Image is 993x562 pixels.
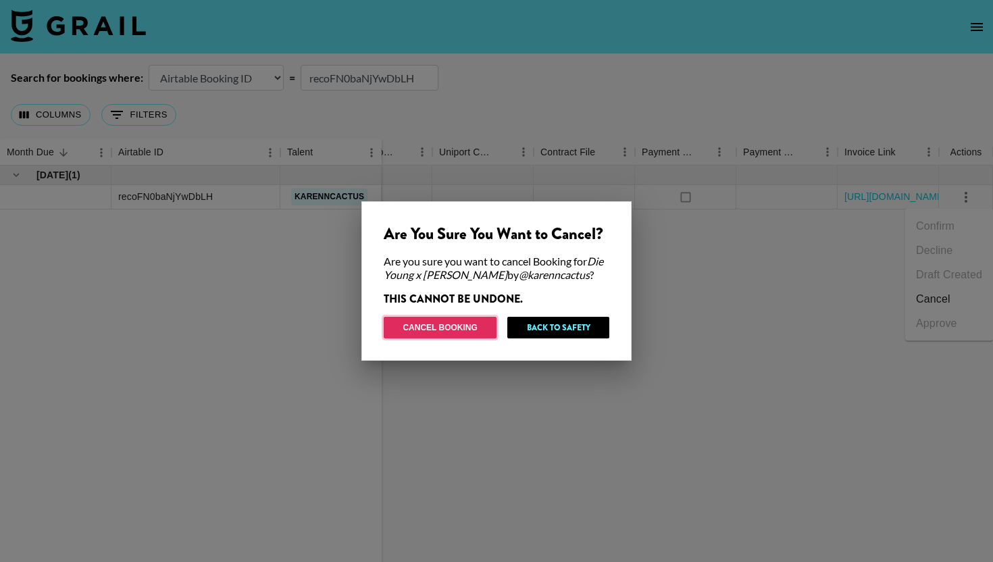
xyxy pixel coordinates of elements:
[384,292,609,306] div: THIS CANNOT BE UNDONE.
[384,255,609,282] div: Are you sure you want to cancel Booking for by ?
[384,224,609,244] div: Are You Sure You Want to Cancel?
[384,317,496,338] button: Cancel Booking
[384,255,603,281] em: Die Young x [PERSON_NAME]
[519,268,590,281] em: @ karenncactus
[507,317,609,338] button: Back to Safety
